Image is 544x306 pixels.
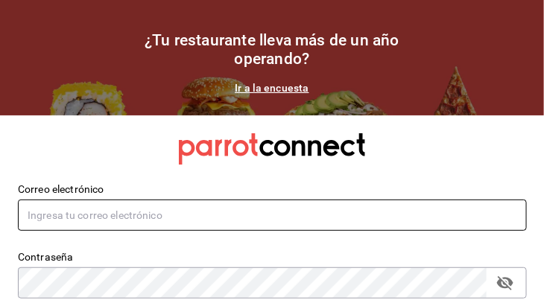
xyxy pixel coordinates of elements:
label: Correo electrónico [18,185,527,195]
a: Ir a la encuesta [235,82,309,94]
input: Ingresa tu correo electrónico [18,200,527,231]
button: passwordField [493,270,518,296]
h1: ¿Tu restaurante lleva más de un año operando? [123,31,421,68]
label: Contraseña [18,252,527,263]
